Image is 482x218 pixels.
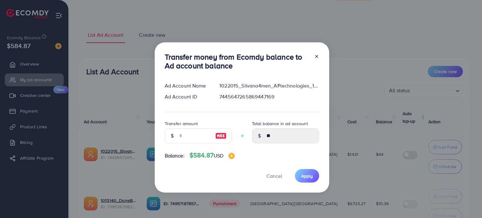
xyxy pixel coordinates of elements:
span: USD [214,152,223,159]
div: 1022015_Silvana4men_AFtechnologies_1733574856174 [214,82,324,89]
div: Ad Account ID [160,93,215,100]
h4: $584.87 [190,152,235,159]
span: Balance: [165,152,185,159]
div: Ad Account Name [160,82,215,89]
button: Apply [295,169,319,183]
img: image [215,132,227,140]
span: Apply [301,173,313,179]
button: Cancel [259,169,290,183]
h3: Transfer money from Ecomdy balance to Ad account balance [165,52,309,71]
span: Cancel [266,173,282,179]
img: image [228,153,235,159]
iframe: Chat [455,190,477,213]
label: Transfer amount [165,120,198,127]
div: 7445647265869447169 [214,93,324,100]
label: Total balance in ad account [252,120,308,127]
